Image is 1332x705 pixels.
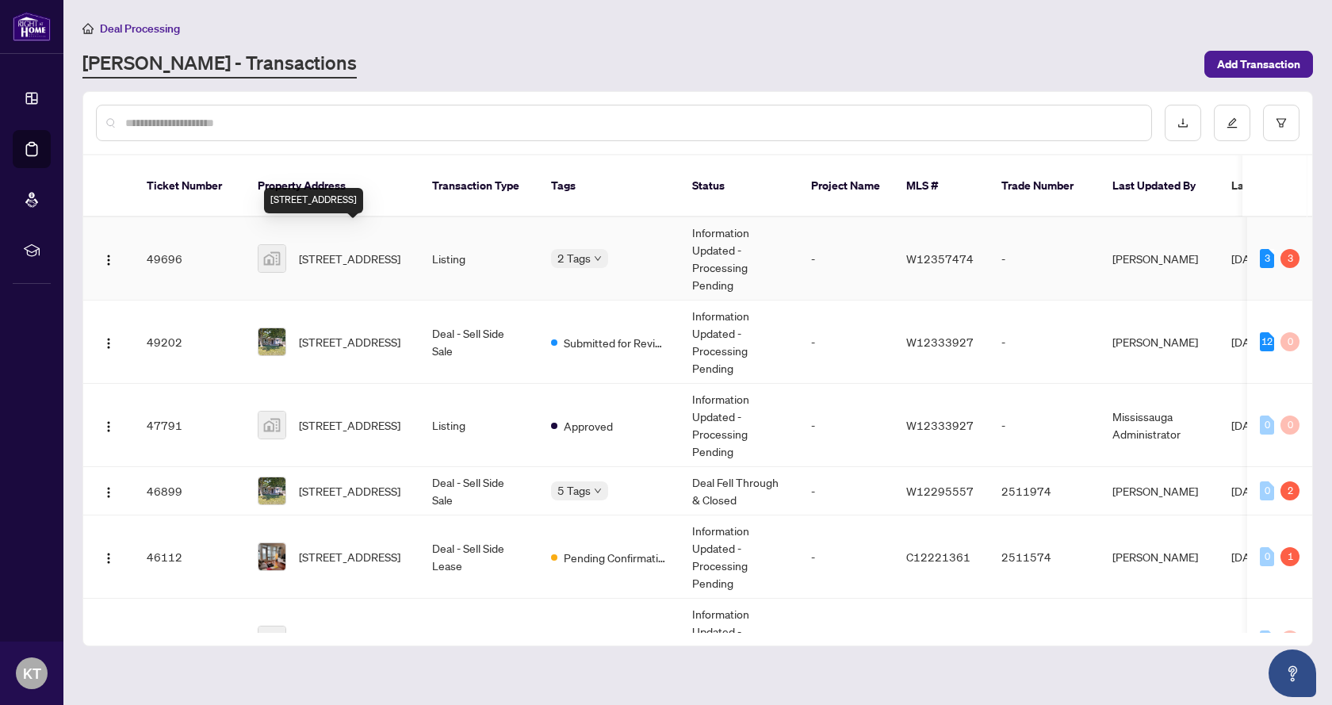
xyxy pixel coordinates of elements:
[264,188,363,213] div: [STREET_ADDRESS]
[134,467,245,515] td: 46899
[798,384,894,467] td: -
[1260,547,1274,566] div: 0
[679,155,798,217] th: Status
[258,412,285,439] img: thumbnail-img
[419,515,538,599] td: Deal - Sell Side Lease
[538,155,679,217] th: Tags
[134,301,245,384] td: 49202
[1280,332,1299,351] div: 0
[102,254,115,266] img: Logo
[299,416,400,434] span: [STREET_ADDRESS]
[989,467,1100,515] td: 2511974
[102,420,115,433] img: Logo
[1276,117,1287,128] span: filter
[1100,155,1219,217] th: Last Updated By
[679,467,798,515] td: Deal Fell Through & Closed
[299,631,400,649] span: [STREET_ADDRESS]
[1217,52,1300,77] span: Add Transaction
[419,599,538,682] td: Listing
[894,155,989,217] th: MLS #
[989,384,1100,467] td: -
[134,515,245,599] td: 46112
[100,21,180,36] span: Deal Processing
[96,544,121,569] button: Logo
[798,155,894,217] th: Project Name
[299,250,400,267] span: [STREET_ADDRESS]
[1204,51,1313,78] button: Add Transaction
[906,251,974,266] span: W12357474
[557,481,591,500] span: 5 Tags
[906,418,974,432] span: W12333927
[1231,484,1266,498] span: [DATE]
[1231,418,1266,432] span: [DATE]
[82,50,357,79] a: [PERSON_NAME] - Transactions
[798,599,894,682] td: -
[1280,249,1299,268] div: 3
[798,515,894,599] td: -
[564,549,667,566] span: Pending Confirmation of Closing
[134,599,245,682] td: 44688
[299,333,400,351] span: [STREET_ADDRESS]
[1260,630,1274,649] div: 0
[96,627,121,653] button: Logo
[258,543,285,570] img: thumbnail-img
[1260,416,1274,435] div: 0
[134,155,245,217] th: Ticket Number
[23,662,41,684] span: KT
[1231,177,1328,194] span: Last Modified Date
[1280,630,1299,649] div: 0
[798,301,894,384] td: -
[13,12,51,41] img: logo
[989,301,1100,384] td: -
[1100,217,1219,301] td: [PERSON_NAME]
[1227,117,1238,128] span: edit
[245,155,419,217] th: Property Address
[989,155,1100,217] th: Trade Number
[1260,481,1274,500] div: 0
[989,515,1100,599] td: 2511574
[419,467,538,515] td: Deal - Sell Side Sale
[419,155,538,217] th: Transaction Type
[419,301,538,384] td: Deal - Sell Side Sale
[1100,301,1219,384] td: [PERSON_NAME]
[1231,335,1266,349] span: [DATE]
[679,301,798,384] td: Information Updated - Processing Pending
[134,384,245,467] td: 47791
[258,328,285,355] img: thumbnail-img
[258,626,285,653] img: thumbnail-img
[679,217,798,301] td: Information Updated - Processing Pending
[989,217,1100,301] td: -
[906,550,970,564] span: C12221361
[1263,105,1299,141] button: filter
[564,632,612,649] span: Cancelled
[1260,249,1274,268] div: 3
[134,217,245,301] td: 49696
[102,337,115,350] img: Logo
[1214,105,1250,141] button: edit
[1231,550,1266,564] span: [DATE]
[679,384,798,467] td: Information Updated - Processing Pending
[594,487,602,495] span: down
[419,384,538,467] td: Listing
[299,548,400,565] span: [STREET_ADDRESS]
[1177,117,1188,128] span: download
[679,515,798,599] td: Information Updated - Processing Pending
[258,245,285,272] img: thumbnail-img
[1100,599,1219,682] td: [PERSON_NAME]
[1165,105,1201,141] button: download
[102,552,115,565] img: Logo
[1231,251,1266,266] span: [DATE]
[1280,547,1299,566] div: 1
[1269,649,1316,697] button: Open asap
[299,482,400,500] span: [STREET_ADDRESS]
[1100,515,1219,599] td: [PERSON_NAME]
[564,417,613,435] span: Approved
[798,217,894,301] td: -
[906,335,974,349] span: W12333927
[96,329,121,354] button: Logo
[258,477,285,504] img: thumbnail-img
[679,599,798,682] td: Information Updated - Processing Pending
[564,334,667,351] span: Submitted for Review
[419,217,538,301] td: Listing
[906,484,974,498] span: W12295557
